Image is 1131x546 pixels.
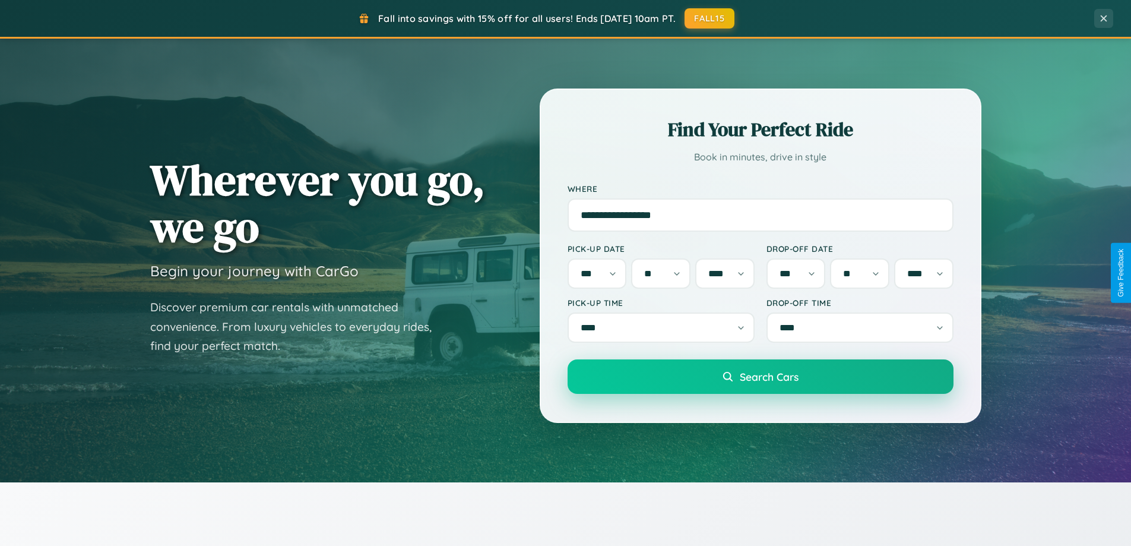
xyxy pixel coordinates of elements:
h1: Wherever you go, we go [150,156,485,250]
p: Book in minutes, drive in style [568,149,953,166]
div: Give Feedback [1117,249,1125,297]
label: Pick-up Date [568,244,755,254]
label: Drop-off Date [766,244,953,254]
p: Discover premium car rentals with unmatched convenience. From luxury vehicles to everyday rides, ... [150,298,447,356]
button: Search Cars [568,359,953,394]
label: Where [568,184,953,194]
label: Pick-up Time [568,298,755,308]
span: Search Cars [740,370,799,383]
button: FALL15 [685,8,734,29]
label: Drop-off Time [766,298,953,308]
h3: Begin your journey with CarGo [150,262,359,280]
h2: Find Your Perfect Ride [568,116,953,143]
span: Fall into savings with 15% off for all users! Ends [DATE] 10am PT. [378,12,676,24]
